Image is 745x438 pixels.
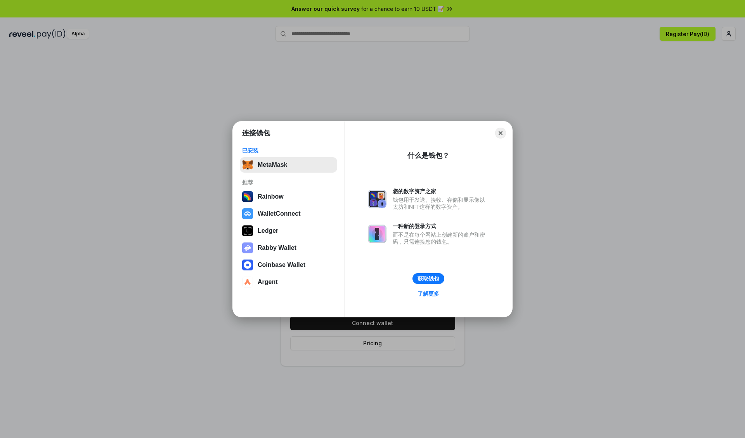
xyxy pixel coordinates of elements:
[242,225,253,236] img: svg+xml,%3Csvg%20xmlns%3D%22http%3A%2F%2Fwww.w3.org%2F2000%2Fsvg%22%20width%3D%2228%22%20height%3...
[242,242,253,253] img: svg+xml,%3Csvg%20xmlns%3D%22http%3A%2F%2Fwww.w3.org%2F2000%2Fsvg%22%20fill%3D%22none%22%20viewBox...
[240,189,337,204] button: Rainbow
[368,190,386,208] img: svg+xml,%3Csvg%20xmlns%3D%22http%3A%2F%2Fwww.w3.org%2F2000%2Fsvg%22%20fill%3D%22none%22%20viewBox...
[242,191,253,202] img: svg+xml,%3Csvg%20width%3D%22120%22%20height%3D%22120%22%20viewBox%3D%220%200%20120%20120%22%20fil...
[240,223,337,239] button: Ledger
[242,260,253,270] img: svg+xml,%3Csvg%20width%3D%2228%22%20height%3D%2228%22%20viewBox%3D%220%200%2028%2028%22%20fill%3D...
[393,196,489,210] div: 钱包用于发送、接收、存储和显示像以太坊和NFT这样的数字资产。
[258,210,301,217] div: WalletConnect
[242,208,253,219] img: svg+xml,%3Csvg%20width%3D%2228%22%20height%3D%2228%22%20viewBox%3D%220%200%2028%2028%22%20fill%3D...
[242,128,270,138] h1: 连接钱包
[240,157,337,173] button: MetaMask
[393,188,489,195] div: 您的数字资产之家
[240,257,337,273] button: Coinbase Wallet
[418,290,439,297] div: 了解更多
[495,128,506,138] button: Close
[418,275,439,282] div: 获取钱包
[258,244,296,251] div: Rabby Wallet
[242,147,335,154] div: 已安装
[258,227,278,234] div: Ledger
[258,161,287,168] div: MetaMask
[368,225,386,243] img: svg+xml,%3Csvg%20xmlns%3D%22http%3A%2F%2Fwww.w3.org%2F2000%2Fsvg%22%20fill%3D%22none%22%20viewBox...
[412,273,444,284] button: 获取钱包
[242,159,253,170] img: svg+xml,%3Csvg%20fill%3D%22none%22%20height%3D%2233%22%20viewBox%3D%220%200%2035%2033%22%20width%...
[258,193,284,200] div: Rainbow
[393,231,489,245] div: 而不是在每个网站上创建新的账户和密码，只需连接您的钱包。
[413,289,444,299] a: 了解更多
[240,274,337,290] button: Argent
[242,179,335,186] div: 推荐
[407,151,449,160] div: 什么是钱包？
[240,206,337,222] button: WalletConnect
[258,279,278,286] div: Argent
[258,261,305,268] div: Coinbase Wallet
[242,277,253,287] img: svg+xml,%3Csvg%20width%3D%2228%22%20height%3D%2228%22%20viewBox%3D%220%200%2028%2028%22%20fill%3D...
[240,240,337,256] button: Rabby Wallet
[393,223,489,230] div: 一种新的登录方式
